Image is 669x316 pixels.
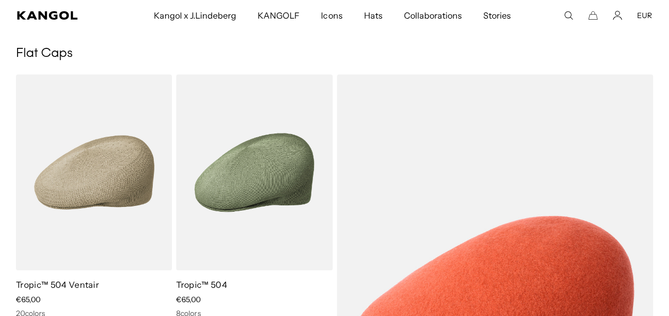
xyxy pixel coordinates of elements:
button: Cart [588,11,598,20]
a: Kangol [17,11,101,20]
summary: Search here [564,11,573,20]
a: Tropic™ 504 Ventair [16,279,99,290]
img: Tropic™ 504 Ventair [16,74,172,270]
span: €65,00 [176,295,201,304]
a: Account [613,11,622,20]
h1: Flat Caps [16,46,653,62]
button: EUR [637,11,652,20]
a: Tropic™ 504 [176,279,227,290]
img: Tropic™ 504 [176,74,332,270]
span: €65,00 [16,295,40,304]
